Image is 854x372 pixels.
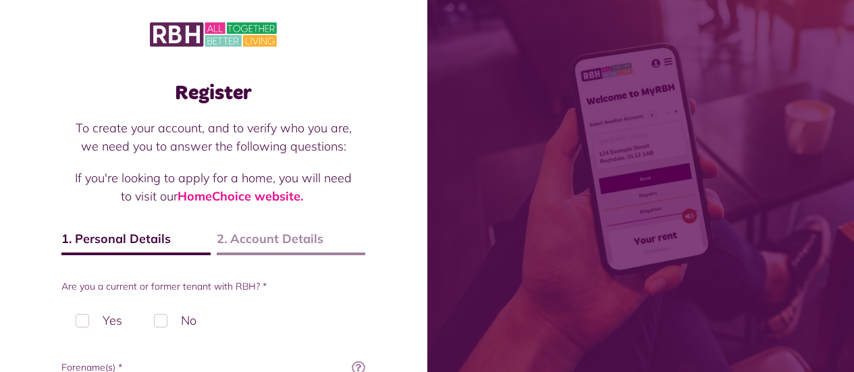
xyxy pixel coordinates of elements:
label: No [140,300,211,340]
label: Yes [61,300,136,340]
a: HomeChoice website. [178,188,303,204]
span: 1. Personal Details [61,230,211,255]
p: To create your account, and to verify who you are, we need you to answer the following questions: [75,119,352,155]
label: Are you a current or former tenant with RBH? * [61,280,365,294]
span: 2. Account Details [217,230,366,255]
p: If you're looking to apply for a home, you will need to visit our [75,169,352,205]
h1: Register [61,81,365,105]
img: MyRBH [150,20,277,49]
